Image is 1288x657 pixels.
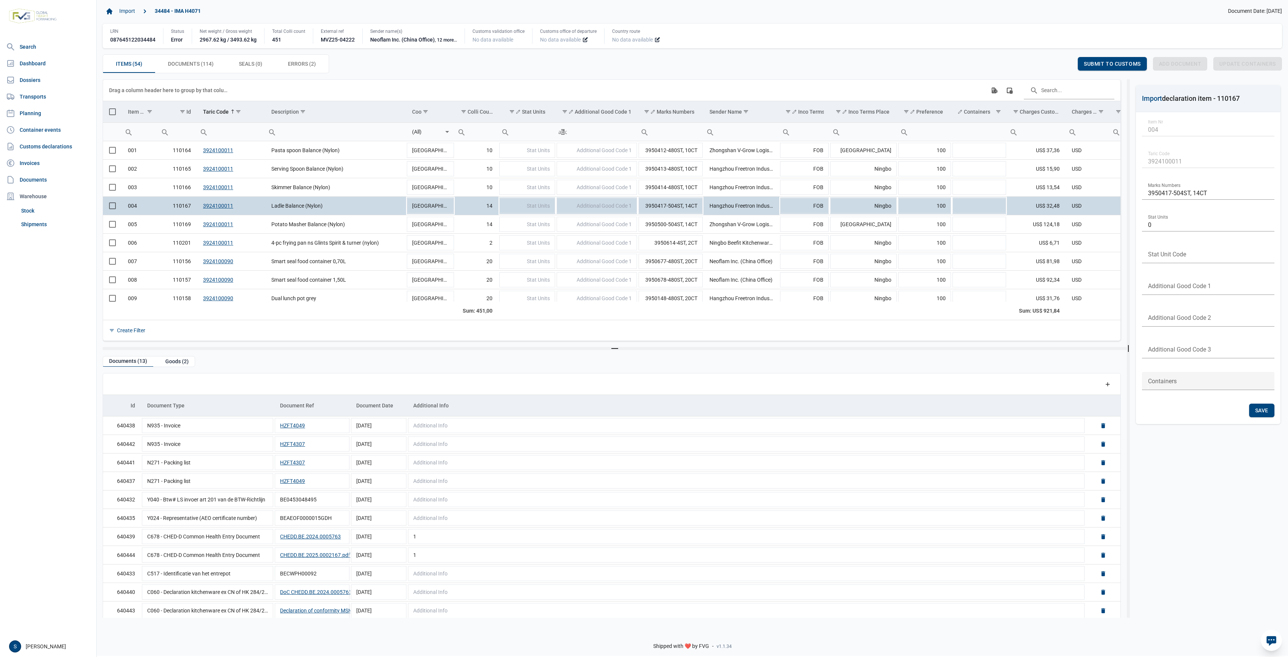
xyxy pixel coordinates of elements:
td: Filter cell [779,122,829,141]
button: HZFT4049 [280,477,305,485]
div: Search box [197,123,211,141]
a: Delete [1100,422,1106,429]
td: FOB [779,233,829,252]
div: Data grid toolbar [109,373,1114,395]
a: Delete [1100,533,1106,540]
td: 2 [455,233,499,252]
span: Show filter options for column 'Stat Units' [509,109,515,114]
input: Filter cell [1007,123,1066,141]
input: Filter cell [158,123,197,141]
td: 4-pc frying pan ns Glints Spirit & turner (nylon) [265,233,406,252]
div: S [9,640,21,652]
td: 110166 [158,178,197,196]
td: 10 [455,141,499,160]
td: Column Preference [897,101,952,123]
td: Column Inco Terms [779,101,829,123]
div: 087645122034484 [110,36,155,43]
td: C060 - Declaration kitchenware ex CN of HK 284/2011 [141,601,274,620]
td: 100 [897,270,952,289]
a: Search [3,39,93,54]
div: Search box [455,123,468,141]
a: 3924100011 [203,166,233,172]
td: 3950412-480ST, 10CT [638,141,703,160]
td: 3950414-480ST, 10CT [638,178,703,196]
td: [GEOGRAPHIC_DATA] [406,289,455,307]
td: Ningbo [829,289,898,307]
div: Save [1249,404,1274,417]
td: 100 [897,289,952,307]
td: 009 [122,289,158,307]
td: Column Sender Name [703,101,779,123]
td: 3950500-504ST, 14CT [638,215,703,233]
a: Delete [1100,607,1106,614]
a: Stock [18,204,93,217]
div: Select row [109,221,116,228]
div: Add a row [1101,377,1114,391]
td: [GEOGRAPHIC_DATA] [406,178,455,196]
div: Select row [109,184,116,191]
div: Drag a column header here to group by that column [109,84,230,96]
td: Serving Spoon Balance (Nylon) [265,159,406,178]
a: Customs declarations [3,139,93,154]
td: FOB [779,215,829,233]
td: Smart seal food container 0,70L [265,252,406,270]
a: Delete [1100,570,1106,577]
td: FOB [779,252,829,270]
td: Column Charges VAT [1109,101,1157,123]
div: LRN [110,28,155,34]
td: 640435 [103,509,141,527]
td: Column Document Ref [274,395,350,416]
div: Search box [779,123,793,141]
a: 34484 - IMA H4071 [152,5,204,18]
td: 10 [455,178,499,196]
td: 1 [407,527,1085,546]
td: Zhongshan V-Grow Logistics Co., Ltd. [703,215,779,233]
td: N935 - Invoice [141,416,274,435]
td: Column Additional Good Code 1 [556,101,638,123]
td: 110164 [158,141,197,160]
td: Hangzhou Freetron Industrial Co., Ltd. [703,289,779,307]
td: 640433 [103,564,141,583]
td: C678 - CHED-D Common Health Entry Document [141,527,274,546]
td: Column Charges Customs [1007,101,1066,123]
td: 3950148-480ST, 20CT [638,289,703,307]
a: 3924100011 [203,203,233,209]
td: Ningbo [829,159,898,178]
div: Net weight / Gross weight [200,28,257,34]
a: Documents [3,172,93,187]
td: FOB [779,289,829,307]
td: 110156 [158,252,197,270]
td: Filter cell [1109,122,1157,141]
td: Filter cell [1066,122,1109,141]
span: Show filter options for column 'Preference' [903,109,909,114]
a: Planning [3,106,93,121]
td: 002 [122,159,158,178]
a: Delete [1100,589,1106,595]
a: 3924100090 [203,295,233,301]
span: Show filter options for column 'Coo' [423,109,428,114]
td: N271 - Packing list [141,472,274,490]
td: [GEOGRAPHIC_DATA] [406,233,455,252]
td: [GEOGRAPHIC_DATA] [406,141,455,160]
a: 3924100011 [203,221,233,227]
span: Show filter options for column 'Sender Name' [743,109,749,114]
td: Neoflam Inc. (China Office) [703,270,779,289]
button: Declaration of conformity MSMU66342 [280,607,371,614]
td: [GEOGRAPHIC_DATA] [406,270,455,289]
td: 3950678-480ST, 20CT [638,270,703,289]
td: Filter cell [829,122,898,141]
a: Delete [1100,441,1106,447]
td: FOB [779,141,829,160]
a: Dashboard [3,56,93,71]
span: Show filter options for column 'Item Nr' [147,109,152,114]
td: 640437 [103,472,141,490]
td: Column Stat Units [499,101,556,123]
td: Filter cell [158,122,197,141]
td: 006 [122,233,158,252]
input: Filter cell [265,123,406,141]
td: Ningbo [829,252,898,270]
td: 3950417-504ST, 14CT [638,196,703,215]
div: Select row [109,147,116,154]
span: Show filter options for column 'Charges VAT' [1116,109,1121,114]
span: Submit to customs [1084,61,1141,67]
